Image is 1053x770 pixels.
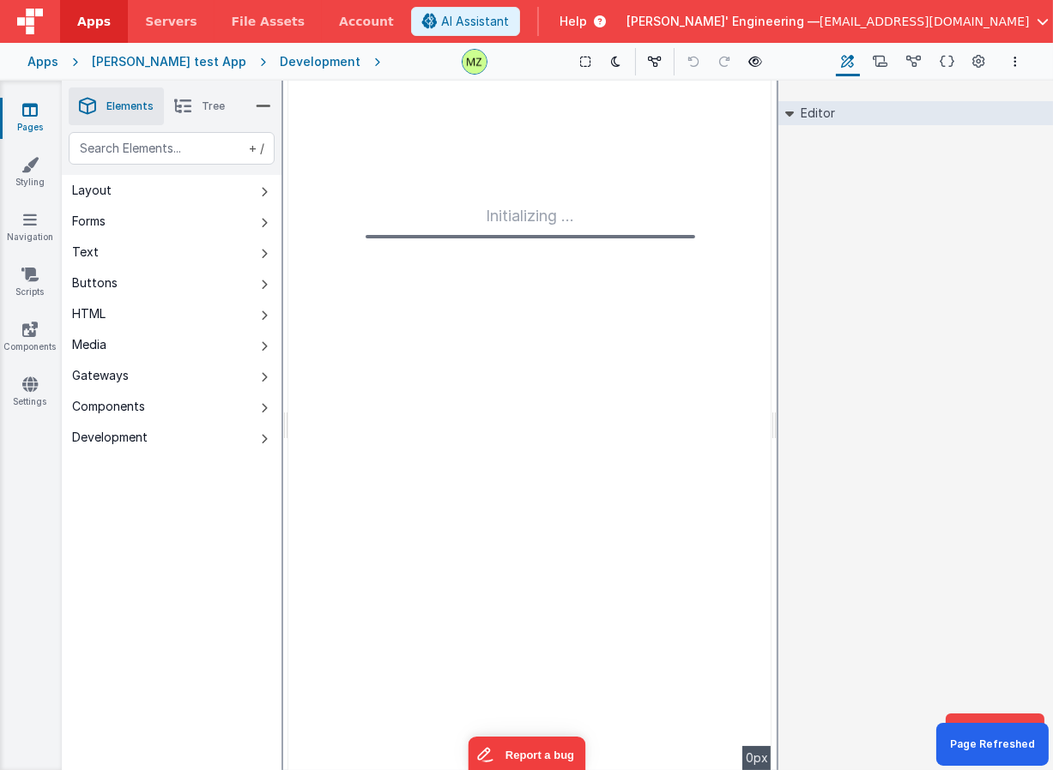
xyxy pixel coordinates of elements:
[106,99,154,113] span: Elements
[72,305,106,322] div: HTML
[72,182,112,199] div: Layout
[72,429,148,446] div: Development
[62,237,281,268] button: Text
[69,132,275,165] input: Search Elements...
[62,298,281,329] button: HTML
[202,99,225,113] span: Tree
[280,53,360,70] div: Development
[72,367,129,384] div: Gateways
[626,13,1049,30] button: [PERSON_NAME]' Engineering — [EMAIL_ADDRESS][DOMAIN_NAME]
[463,50,487,74] img: e6f0a7b3287e646a671e5b5b3f58e766
[560,13,587,30] span: Help
[72,213,106,230] div: Forms
[72,274,118,292] div: Buttons
[1005,51,1026,72] button: Options
[62,422,281,453] button: Development
[72,244,99,261] div: Text
[72,398,145,415] div: Components
[145,13,197,30] span: Servers
[62,329,281,360] button: Media
[820,13,1030,30] span: [EMAIL_ADDRESS][DOMAIN_NAME]
[62,175,281,206] button: Layout
[411,7,520,36] button: AI Assistant
[626,13,820,30] span: [PERSON_NAME]' Engineering —
[742,746,772,770] div: 0px
[72,336,106,353] div: Media
[62,360,281,391] button: Gateways
[794,101,835,125] h2: Editor
[366,204,695,238] div: Initializing ...
[62,206,281,237] button: Forms
[62,268,281,298] button: Buttons
[245,132,264,165] span: + /
[62,391,281,422] button: Components
[92,53,246,70] div: [PERSON_NAME] test App
[27,53,58,70] div: Apps
[946,713,1044,744] button: Dev Tools
[77,13,111,30] span: Apps
[441,13,509,30] span: AI Assistant
[288,81,772,770] div: -->
[232,13,306,30] span: File Assets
